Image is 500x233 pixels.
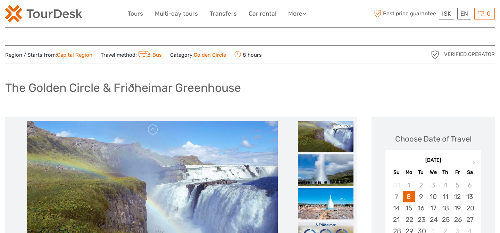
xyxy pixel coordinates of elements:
[451,214,464,225] div: Choose Friday, September 26th, 2025
[155,9,198,19] a: Multi-day tours
[444,51,495,58] span: Verified Operator
[427,168,439,177] div: We
[403,168,415,177] div: Mo
[5,5,82,22] img: 120-15d4194f-c635-41b9-a512-a3cb382bfb57_logo_small.png
[5,51,92,59] span: Region / Starts from:
[210,9,237,19] a: Transfers
[403,191,415,202] div: Choose Monday, September 8th, 2025
[427,179,439,191] div: Not available Wednesday, September 3rd, 2025
[101,50,162,59] span: Travel method:
[194,52,226,58] a: Golden Circle
[457,8,471,19] div: EN
[288,9,306,19] a: More
[390,202,402,214] div: Choose Sunday, September 14th, 2025
[439,179,451,191] div: Not available Thursday, September 4th, 2025
[5,81,241,95] h1: The Golden Circle & Friðheimar Greenhouse
[439,202,451,214] div: Choose Thursday, September 18th, 2025
[415,202,427,214] div: Choose Tuesday, September 16th, 2025
[128,9,143,19] a: Tours
[442,10,451,17] span: ISK
[451,191,464,202] div: Choose Friday, September 12th, 2025
[234,50,262,59] span: 8 hours
[170,51,226,59] span: Category:
[464,202,476,214] div: Choose Saturday, September 20th, 2025
[427,191,439,202] div: Choose Wednesday, September 10th, 2025
[439,168,451,177] div: Th
[451,168,464,177] div: Fr
[469,159,480,170] button: Next Month
[464,191,476,202] div: Choose Saturday, September 13th, 2025
[298,188,353,219] img: 7d54aa42394a4118a0d850087ad72fd2_slider_thumbnail.jpg
[298,121,353,152] img: e3c088fac9e644459aa91213d8eba8d6_slider_thumbnail.jpg
[373,8,437,19] span: Best price guarantee
[415,191,427,202] div: Choose Tuesday, September 9th, 2025
[390,191,402,202] div: Not available Sunday, September 7th, 2025
[427,214,439,225] div: Choose Wednesday, September 24th, 2025
[415,168,427,177] div: Tu
[439,191,451,202] div: Choose Thursday, September 11th, 2025
[390,168,402,177] div: Su
[57,52,92,58] a: Capital Region
[395,134,472,144] div: Choose Date of Travel
[415,179,427,191] div: Not available Tuesday, September 2nd, 2025
[464,214,476,225] div: Choose Saturday, September 27th, 2025
[403,179,415,191] div: Not available Monday, September 1st, 2025
[390,214,402,225] div: Choose Sunday, September 21st, 2025
[137,52,162,58] a: Bus
[415,214,427,225] div: Choose Tuesday, September 23rd, 2025
[464,168,476,177] div: Sa
[451,202,464,214] div: Choose Friday, September 19th, 2025
[249,9,276,19] a: Car rental
[486,10,492,17] span: 0
[390,179,402,191] div: Not available Sunday, August 31st, 2025
[427,202,439,214] div: Choose Wednesday, September 17th, 2025
[403,202,415,214] div: Choose Monday, September 15th, 2025
[464,179,476,191] div: Not available Saturday, September 6th, 2025
[430,49,441,60] img: verified_operator_grey_128.png
[451,179,464,191] div: Not available Friday, September 5th, 2025
[385,157,481,164] div: [DATE]
[403,214,415,225] div: Choose Monday, September 22nd, 2025
[439,214,451,225] div: Choose Thursday, September 25th, 2025
[298,154,353,186] img: be1d697d10d94cabbc9d92c3683ef528_slider_thumbnail.jpg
